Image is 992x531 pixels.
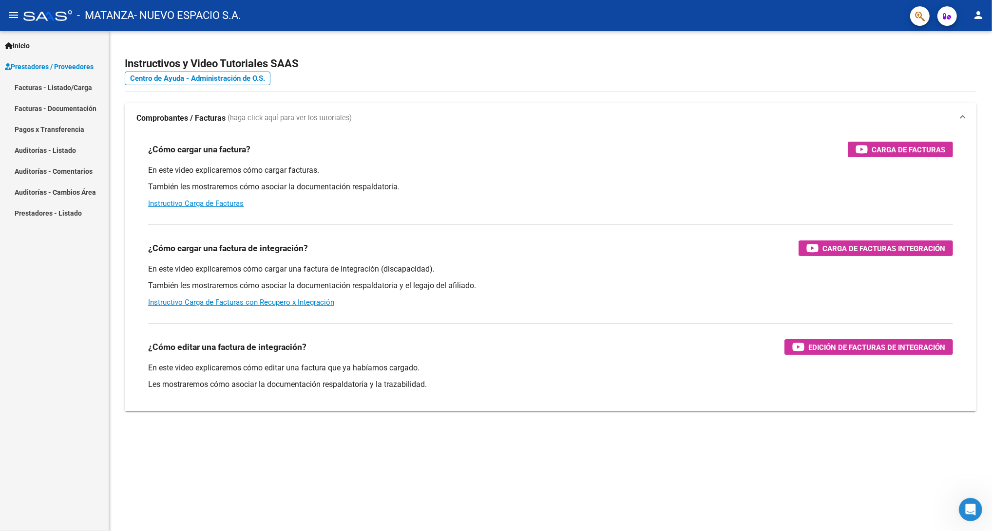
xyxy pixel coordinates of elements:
button: Carga de Facturas [848,142,953,157]
a: Instructivo Carga de Facturas [148,199,244,208]
p: También les mostraremos cómo asociar la documentación respaldatoria. [148,182,953,192]
h3: ¿Cómo editar una factura de integración? [148,340,306,354]
h3: ¿Cómo cargar una factura? [148,143,250,156]
button: Carga de Facturas Integración [799,240,953,256]
a: Instructivo Carga de Facturas con Recupero x Integración [148,298,334,307]
span: - NUEVO ESPACIO S.A. [134,5,241,26]
span: Inicio [5,40,30,51]
p: Les mostraremos cómo asociar la documentación respaldatoria y la trazabilidad. [148,379,953,390]
span: Carga de Facturas Integración [822,242,945,255]
p: En este video explicaremos cómo cargar una factura de integración (discapacidad). [148,264,953,275]
a: Centro de Ayuda - Administración de O.S. [125,72,270,85]
span: Edición de Facturas de integración [808,341,945,353]
span: Carga de Facturas [872,144,945,156]
h2: Instructivos y Video Tutoriales SAAS [125,55,976,73]
button: Edición de Facturas de integración [784,339,953,355]
p: En este video explicaremos cómo cargar facturas. [148,165,953,176]
mat-expansion-panel-header: Comprobantes / Facturas (haga click aquí para ver los tutoriales) [125,103,976,134]
strong: Comprobantes / Facturas [136,113,226,124]
mat-icon: person [973,9,984,21]
mat-icon: menu [8,9,19,21]
p: También les mostraremos cómo asociar la documentación respaldatoria y el legajo del afiliado. [148,280,953,291]
span: Prestadores / Proveedores [5,61,94,72]
iframe: Intercom live chat [959,498,982,521]
p: En este video explicaremos cómo editar una factura que ya habíamos cargado. [148,363,953,373]
span: - MATANZA [77,5,134,26]
h3: ¿Cómo cargar una factura de integración? [148,241,308,255]
span: (haga click aquí para ver los tutoriales) [228,113,352,124]
div: Comprobantes / Facturas (haga click aquí para ver los tutoriales) [125,134,976,411]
